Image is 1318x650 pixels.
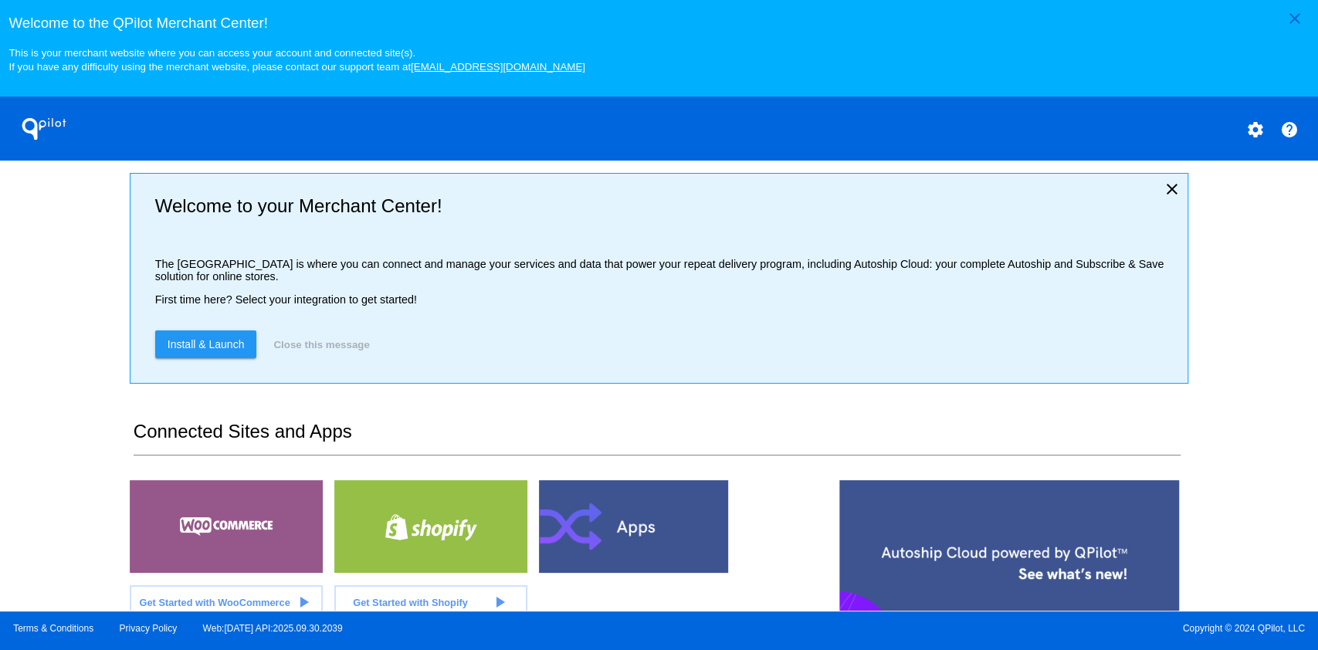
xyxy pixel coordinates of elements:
[353,597,468,608] span: Get Started with Shopify
[1245,120,1264,139] mat-icon: settings
[203,623,343,634] a: Web:[DATE] API:2025.09.30.2039
[130,585,323,619] a: Get Started with WooCommerce
[13,113,75,144] h1: QPilot
[120,623,178,634] a: Privacy Policy
[411,61,585,73] a: [EMAIL_ADDRESS][DOMAIN_NAME]
[294,593,313,611] mat-icon: play_arrow
[334,585,527,619] a: Get Started with Shopify
[490,593,508,611] mat-icon: play_arrow
[8,15,1309,32] h3: Welcome to the QPilot Merchant Center!
[673,623,1305,634] span: Copyright © 2024 QPilot, LLC
[139,597,290,608] span: Get Started with WooCommerce
[155,293,1175,306] p: First time here? Select your integration to get started!
[1163,180,1181,198] mat-icon: close
[134,421,1181,455] h2: Connected Sites and Apps
[1286,9,1304,28] mat-icon: close
[155,258,1175,283] p: The [GEOGRAPHIC_DATA] is where you can connect and manage your services and data that power your ...
[168,338,245,350] span: Install & Launch
[13,623,93,634] a: Terms & Conditions
[8,47,584,73] small: This is your merchant website where you can access your account and connected site(s). If you hav...
[155,195,1175,217] h2: Welcome to your Merchant Center!
[155,330,257,358] a: Install & Launch
[269,330,374,358] button: Close this message
[1280,120,1299,139] mat-icon: help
